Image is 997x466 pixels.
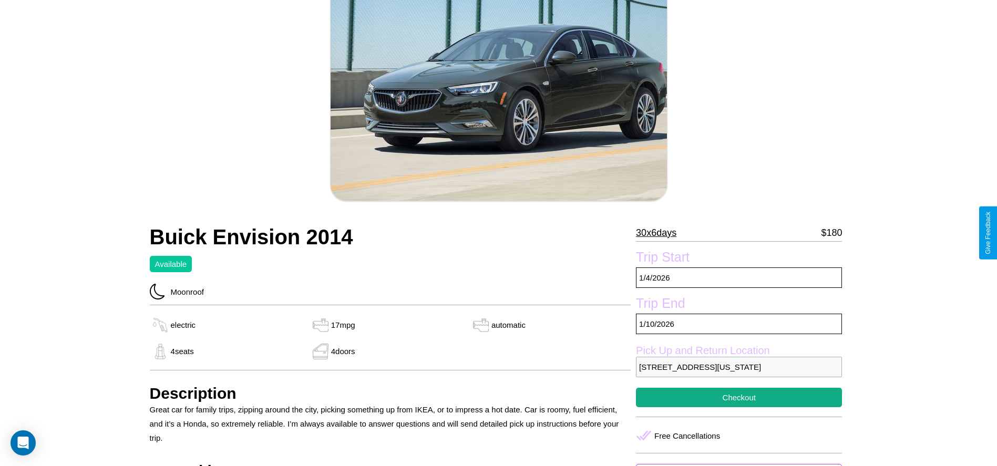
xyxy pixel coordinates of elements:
[150,385,631,402] h3: Description
[636,296,842,314] label: Trip End
[310,344,331,359] img: gas
[636,388,842,407] button: Checkout
[636,224,676,241] p: 30 x 6 days
[171,318,196,332] p: electric
[150,402,631,445] p: Great car for family trips, zipping around the city, picking something up from IKEA, or to impres...
[636,345,842,357] label: Pick Up and Return Location
[150,225,631,249] h2: Buick Envision 2014
[11,430,36,455] div: Open Intercom Messenger
[654,429,720,443] p: Free Cancellations
[821,224,842,241] p: $ 180
[636,357,842,377] p: [STREET_ADDRESS][US_STATE]
[150,317,171,333] img: gas
[310,317,331,333] img: gas
[155,257,187,271] p: Available
[636,267,842,288] p: 1 / 4 / 2026
[171,344,194,358] p: 4 seats
[470,317,491,333] img: gas
[150,344,171,359] img: gas
[166,285,204,299] p: Moonroof
[331,344,355,358] p: 4 doors
[331,318,355,332] p: 17 mpg
[984,212,992,254] div: Give Feedback
[636,314,842,334] p: 1 / 10 / 2026
[636,250,842,267] label: Trip Start
[491,318,526,332] p: automatic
